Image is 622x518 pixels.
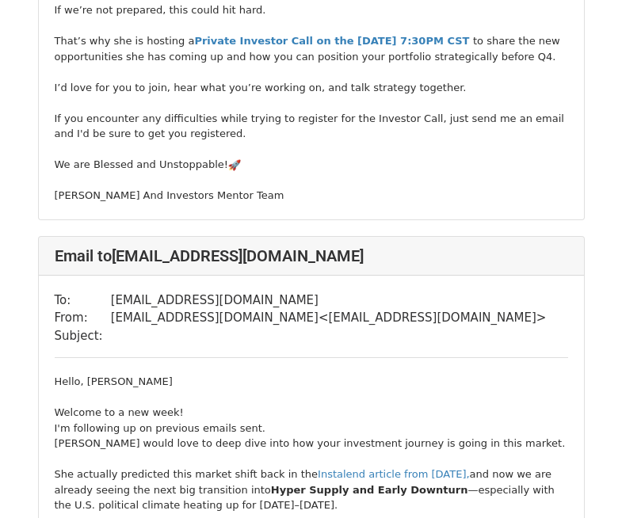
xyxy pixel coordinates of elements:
[111,309,547,327] td: [EMAIL_ADDRESS][DOMAIN_NAME] < [EMAIL_ADDRESS][DOMAIN_NAME] >
[55,291,111,310] td: To:
[55,467,568,513] div: She actually predicted this market shift back in the and now we are already seeing the next big t...
[194,35,469,47] a: Private Investor Call on the [DATE] 7:30PM CST
[55,421,568,436] div: I'm following up on previous emails sent.
[55,327,111,345] td: Subject:
[55,309,111,327] td: From:
[55,436,568,451] div: [PERSON_NAME] would love to deep dive into how your investment journey is going in this market.
[55,157,568,173] div: We are Blessed and Unstoppable!
[55,111,568,142] div: If you encounter any difficulties while trying to register for the Investor Call, just send me an...
[543,442,622,518] iframe: Chat Widget
[55,246,568,265] h4: Email to [EMAIL_ADDRESS][DOMAIN_NAME]
[318,468,470,480] a: Instalend article from [DATE],
[55,2,568,18] div: If we’re not prepared, this could hit hard.
[55,188,568,204] div: [PERSON_NAME] And Investors Mentor Team
[55,405,568,421] div: Welcome to a new week!
[228,159,241,172] img: 🚀
[55,33,568,64] div: That’s why she is hosting a to share the new opportunities she has coming up and how you can posi...
[271,484,468,496] strong: Hyper Supply and Early Downturn
[55,80,568,96] div: I’d love for you to join, hear what you’re working on, and talk strategy together.
[55,374,568,390] div: Hello, [PERSON_NAME]
[111,291,547,310] td: [EMAIL_ADDRESS][DOMAIN_NAME]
